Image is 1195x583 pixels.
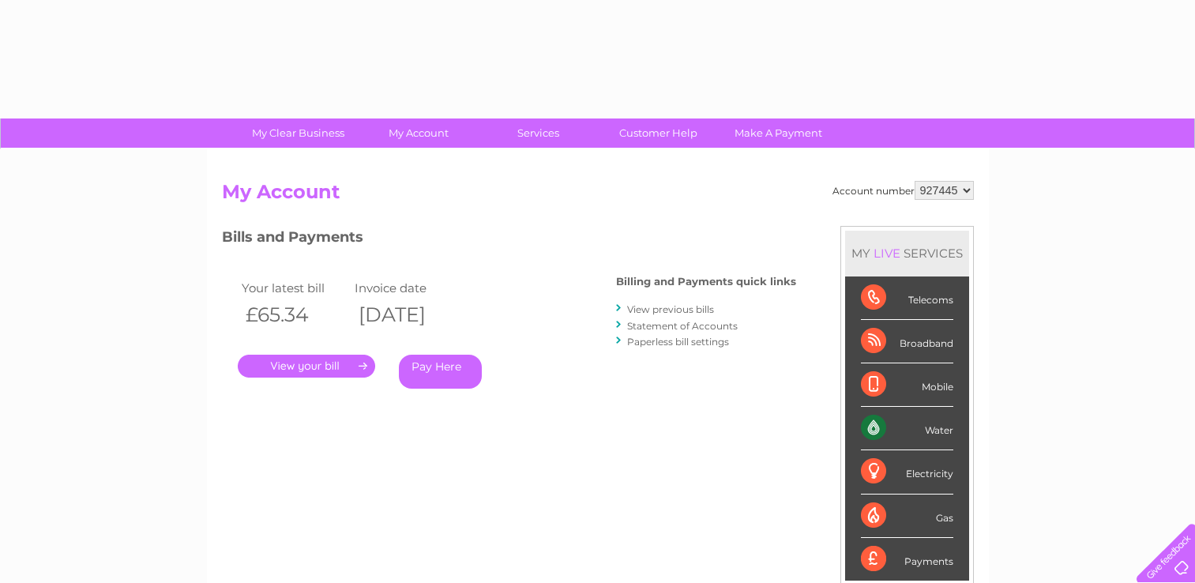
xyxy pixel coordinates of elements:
[222,181,974,211] h2: My Account
[351,277,464,299] td: Invoice date
[233,118,363,148] a: My Clear Business
[353,118,483,148] a: My Account
[861,538,953,581] div: Payments
[627,336,729,348] a: Paperless bill settings
[593,118,723,148] a: Customer Help
[238,355,375,378] a: .
[238,277,351,299] td: Your latest bill
[832,181,974,200] div: Account number
[861,276,953,320] div: Telecoms
[861,495,953,538] div: Gas
[222,226,796,254] h3: Bills and Payments
[627,320,738,332] a: Statement of Accounts
[473,118,603,148] a: Services
[399,355,482,389] a: Pay Here
[861,363,953,407] div: Mobile
[627,303,714,315] a: View previous bills
[238,299,351,331] th: £65.34
[713,118,844,148] a: Make A Payment
[845,231,969,276] div: MY SERVICES
[870,246,904,261] div: LIVE
[351,299,464,331] th: [DATE]
[861,450,953,494] div: Electricity
[861,407,953,450] div: Water
[616,276,796,288] h4: Billing and Payments quick links
[861,320,953,363] div: Broadband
